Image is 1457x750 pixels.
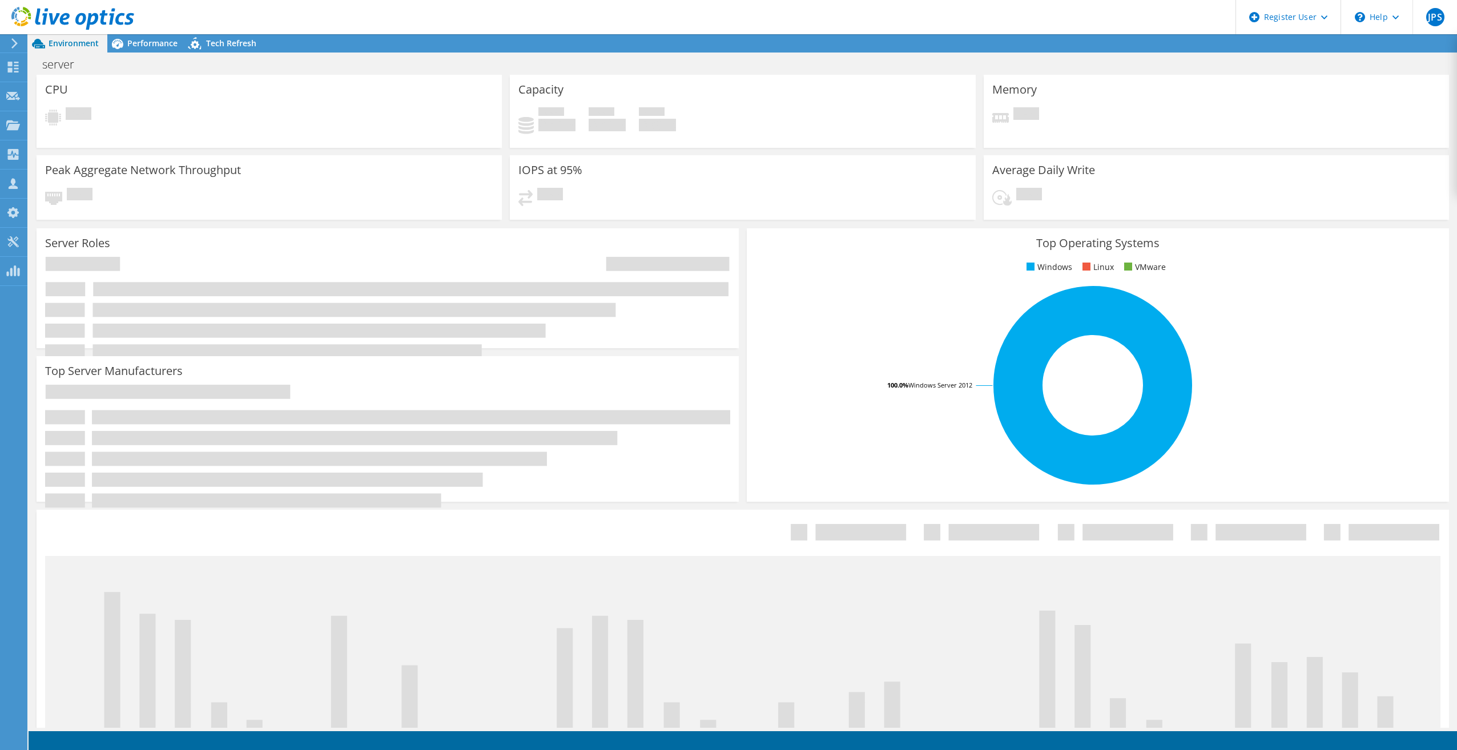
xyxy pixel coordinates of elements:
span: Total [639,107,665,119]
h3: Top Operating Systems [755,237,1440,249]
h3: Top Server Manufacturers [45,365,183,377]
span: Performance [127,38,178,49]
h1: server [37,58,92,71]
span: Pending [1013,107,1039,123]
span: Used [538,107,564,119]
h4: 0 GiB [589,119,626,131]
h4: 0 GiB [639,119,676,131]
h3: Capacity [518,83,564,96]
li: Linux [1080,261,1114,273]
li: VMware [1121,261,1166,273]
span: Pending [537,188,563,203]
span: Pending [66,107,91,123]
svg: \n [1355,12,1365,22]
tspan: Windows Server 2012 [908,381,972,389]
h3: Average Daily Write [992,164,1095,176]
span: Environment [49,38,99,49]
h3: Server Roles [45,237,110,249]
h4: 0 GiB [538,119,575,131]
h3: CPU [45,83,68,96]
span: Pending [67,188,92,203]
tspan: 100.0% [887,381,908,389]
h3: Memory [992,83,1037,96]
h3: Peak Aggregate Network Throughput [45,164,241,176]
span: Pending [1016,188,1042,203]
h3: IOPS at 95% [518,164,582,176]
span: JPS [1426,8,1444,26]
span: Free [589,107,614,119]
span: Tech Refresh [206,38,256,49]
li: Windows [1024,261,1072,273]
